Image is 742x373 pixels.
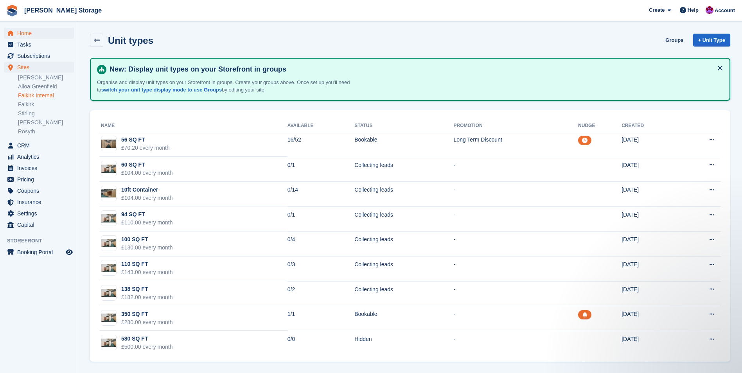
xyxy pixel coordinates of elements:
[101,264,116,272] img: 5.jpg
[454,120,579,132] th: Promotion
[121,335,173,343] div: 580 SQ FT
[4,247,74,258] a: menu
[287,120,354,132] th: Available
[706,6,713,14] img: Audra Whitelaw
[101,239,116,247] img: 5.jpg
[17,219,64,230] span: Capital
[287,306,354,331] td: 1/1
[101,189,116,197] img: 6.jpg
[622,281,679,306] td: [DATE]
[662,34,686,47] a: Groups
[287,281,354,306] td: 0/2
[17,28,64,39] span: Home
[4,28,74,39] a: menu
[287,331,354,355] td: 0/0
[287,157,354,182] td: 0/1
[4,50,74,61] a: menu
[4,208,74,219] a: menu
[354,331,453,355] td: Hidden
[18,74,74,81] a: [PERSON_NAME]
[454,157,579,182] td: -
[101,87,222,93] a: switch your unit type display mode to use Groups
[121,268,173,276] div: £143.00 every month
[101,140,116,148] img: 7.jpg
[121,219,173,227] div: £110.00 every month
[121,161,173,169] div: 60 SQ FT
[622,132,679,157] td: [DATE]
[17,39,64,50] span: Tasks
[121,235,173,244] div: 100 SQ FT
[649,6,665,14] span: Create
[101,339,116,347] img: 5.jpg
[287,256,354,282] td: 0/3
[622,256,679,282] td: [DATE]
[454,231,579,256] td: -
[454,256,579,282] td: -
[17,163,64,174] span: Invoices
[17,151,64,162] span: Analytics
[121,343,173,351] div: £500.00 every month
[121,169,173,177] div: £104.00 every month
[287,206,354,231] td: 0/1
[622,120,679,132] th: Created
[715,7,735,14] span: Account
[121,186,173,194] div: 10ft Container
[17,140,64,151] span: CRM
[4,197,74,208] a: menu
[287,132,354,157] td: 16/52
[17,174,64,185] span: Pricing
[622,206,679,231] td: [DATE]
[17,50,64,61] span: Subscriptions
[6,5,18,16] img: stora-icon-8386f47178a22dfd0bd8f6a31ec36ba5ce8667c1dd55bd0f319d3a0aa187defe.svg
[287,182,354,207] td: 0/14
[4,151,74,162] a: menu
[354,281,453,306] td: Collecting leads
[17,62,64,73] span: Sites
[4,174,74,185] a: menu
[17,247,64,258] span: Booking Portal
[454,206,579,231] td: -
[18,110,74,117] a: Stirling
[454,182,579,207] td: -
[18,83,74,90] a: Alloa Greenfield
[454,132,579,157] td: Long Term Discount
[18,92,74,99] a: Falkirk Internal
[354,132,453,157] td: Bookable
[121,310,173,318] div: 350 SQ FT
[622,331,679,355] td: [DATE]
[121,318,173,326] div: £280.00 every month
[354,157,453,182] td: Collecting leads
[121,210,173,219] div: 94 SQ FT
[4,62,74,73] a: menu
[622,306,679,331] td: [DATE]
[101,214,116,222] img: 5.jpg
[121,244,173,252] div: £130.00 every month
[354,306,453,331] td: Bookable
[99,120,287,132] th: Name
[354,231,453,256] td: Collecting leads
[18,128,74,135] a: Rosyth
[121,144,170,152] div: £70.20 every month
[4,39,74,50] a: menu
[4,185,74,196] a: menu
[18,101,74,108] a: Falkirk
[17,208,64,219] span: Settings
[108,35,153,46] h2: Unit types
[688,6,699,14] span: Help
[121,136,170,144] div: 56 SQ FT
[101,165,116,173] img: 5.jpg
[454,306,579,331] td: -
[287,231,354,256] td: 0/4
[454,331,579,355] td: -
[17,185,64,196] span: Coupons
[106,65,723,74] h4: New: Display unit types on your Storefront in groups
[4,219,74,230] a: menu
[101,314,116,322] img: 5.jpg
[97,79,371,94] p: Organise and display unit types on your Storefront in groups. Create your groups above. Once set ...
[354,256,453,282] td: Collecting leads
[4,163,74,174] a: menu
[693,34,730,47] a: + Unit Type
[354,206,453,231] td: Collecting leads
[4,140,74,151] a: menu
[622,157,679,182] td: [DATE]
